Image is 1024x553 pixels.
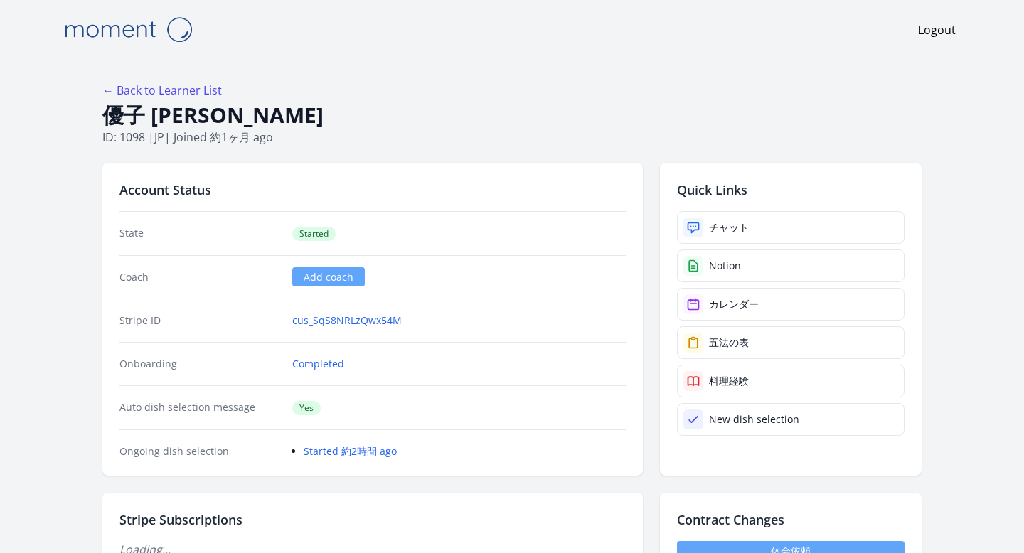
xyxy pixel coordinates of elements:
[292,313,402,328] a: cus_SqS8NRLzQwx54M
[119,444,281,458] dt: Ongoing dish selection
[292,227,336,241] span: Started
[292,401,321,415] span: Yes
[677,288,905,321] a: カレンダー
[102,102,922,129] h1: 優子 [PERSON_NAME]
[677,510,905,530] h2: Contract Changes
[119,357,281,371] dt: Onboarding
[677,249,905,282] a: Notion
[709,220,749,235] div: チャット
[119,226,281,241] dt: State
[119,180,626,200] h2: Account Status
[304,444,397,458] a: Started 約2時間 ago
[677,403,905,436] a: New dish selection
[709,374,749,388] div: 料理経験
[709,335,749,350] div: 五法の表
[677,180,905,200] h2: Quick Links
[709,412,799,426] div: New dish selection
[57,11,199,48] img: Moment
[119,400,281,415] dt: Auto dish selection message
[677,326,905,359] a: 五法の表
[677,211,905,244] a: チャット
[709,259,741,273] div: Notion
[102,82,222,98] a: ← Back to Learner List
[102,129,922,146] p: ID: 1098 | | Joined 約1ヶ月 ago
[677,365,905,397] a: 料理経験
[918,21,956,38] a: Logout
[292,357,344,371] a: Completed
[292,267,365,286] a: Add coach
[119,313,281,328] dt: Stripe ID
[119,270,281,284] dt: Coach
[709,297,759,311] div: カレンダー
[119,510,626,530] h2: Stripe Subscriptions
[154,129,164,145] span: jp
